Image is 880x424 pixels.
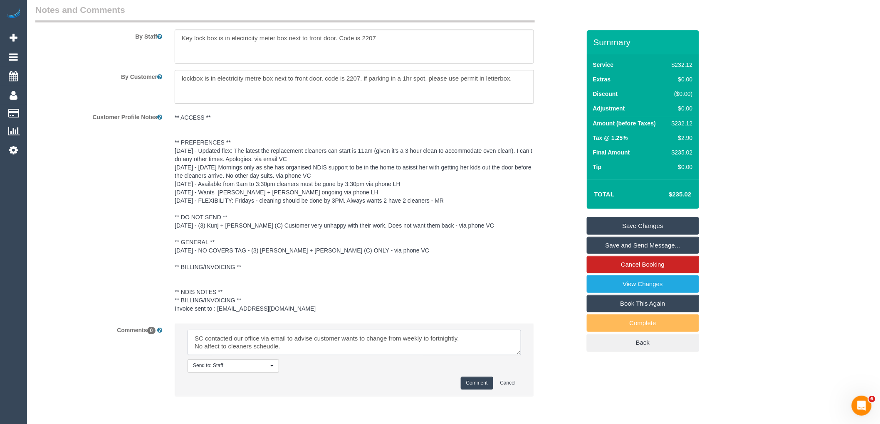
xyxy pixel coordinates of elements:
[461,377,493,390] button: Comment
[29,70,168,81] label: By Customer
[668,61,692,69] div: $232.12
[29,110,168,121] label: Customer Profile Notes
[587,334,699,351] a: Back
[147,327,156,334] span: 0
[495,377,521,390] button: Cancel
[869,396,875,402] span: 6
[587,217,699,235] a: Save Changes
[852,396,872,416] iframe: Intercom live chat
[668,75,692,83] div: $0.00
[5,8,22,20] img: Automaid Logo
[668,90,692,98] div: ($0.00)
[587,295,699,312] a: Book This Again
[593,104,625,113] label: Adjustment
[188,359,279,372] button: Send to: Staff
[593,119,656,127] label: Amount (before Taxes)
[593,61,614,69] label: Service
[593,75,611,83] label: Extras
[668,104,692,113] div: $0.00
[29,29,168,41] label: By Staff
[593,148,630,157] label: Final Amount
[593,90,618,98] label: Discount
[668,119,692,127] div: $232.12
[594,191,615,198] strong: Total
[587,237,699,254] a: Save and Send Message...
[668,134,692,142] div: $2.90
[29,323,168,334] label: Comments
[175,113,534,313] pre: ** ACCESS ** ** PREFERENCES ** [DATE] - Updated flex: The latest the replacement cleaners can sta...
[587,256,699,273] a: Cancel Booking
[587,275,699,293] a: View Changes
[35,4,535,22] legend: Notes and Comments
[668,148,692,157] div: $235.02
[593,163,602,171] label: Tip
[193,362,268,369] span: Send to: Staff
[593,134,628,142] label: Tax @ 1.25%
[668,163,692,171] div: $0.00
[593,37,695,47] h3: Summary
[644,191,691,198] h4: $235.02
